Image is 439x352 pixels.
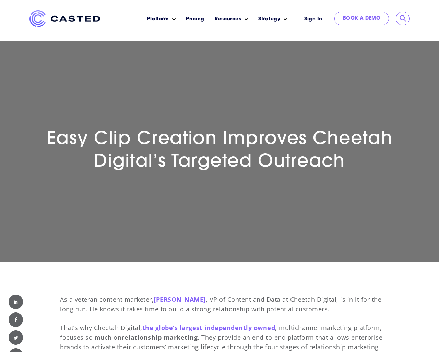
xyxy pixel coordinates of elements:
a: Platform [147,15,169,23]
nav: Main menu [110,10,292,28]
img: Twitter [9,330,23,345]
a: Resources [215,15,241,23]
span: Easy Clip Creation Improves Cheetah Digital’s Targeted Outreach [47,131,393,171]
a: Book a Demo [334,12,389,25]
a: [PERSON_NAME] [154,295,206,304]
img: Linked [9,295,23,309]
strong: relationship marketing [121,333,198,341]
img: Casted_Logo_Horizontal_FullColor_PUR_BLUE [29,10,100,27]
a: Pricing [186,15,204,23]
a: the globe’s largest independently owned [142,323,275,332]
p: As a veteran content marketer, , VP of Content and Data at Cheetah Digital, is in it for the long... [60,295,387,314]
a: Strategy [258,15,280,23]
input: Submit [400,15,406,22]
img: Facebook [9,312,23,327]
a: Sign In [296,12,331,26]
